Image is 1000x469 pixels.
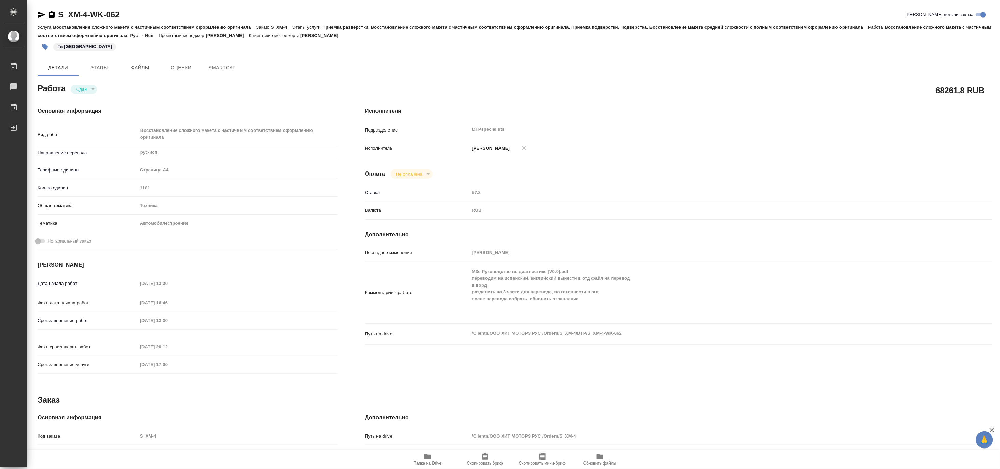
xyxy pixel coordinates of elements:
[38,131,138,138] p: Вид работ
[38,317,138,324] p: Срок завершения работ
[38,414,338,422] h4: Основная информация
[165,64,197,72] span: Оценки
[514,450,571,469] button: Скопировать мини-бриф
[391,169,433,179] div: Сдан
[469,328,940,339] textarea: /Clients/ООО ХИТ МОТОРЗ РУС /Orders/S_XM-4/DTP/S_XM-4-WK-062
[38,39,53,54] button: Добавить тэг
[38,433,138,440] p: Код заказа
[206,33,249,38] p: [PERSON_NAME]
[399,450,456,469] button: Папка на Drive
[138,316,197,326] input: Пустое поле
[38,167,138,174] p: Тарифные единицы
[583,461,616,466] span: Обновить файлы
[138,431,338,441] input: Пустое поле
[38,261,338,269] h4: [PERSON_NAME]
[271,25,292,30] p: S_XM-4
[74,86,89,92] button: Сдан
[38,25,53,30] p: Услуга
[38,202,138,209] p: Общая тематика
[138,218,338,229] div: Автомобилестроение
[323,25,868,30] p: Приемка разверстки, Восстановление сложного макета с частичным соответствием оформлению оригинала...
[53,43,117,49] span: в ворд
[292,25,323,30] p: Этапы услуги
[365,189,469,196] p: Ставка
[394,171,424,177] button: Не оплачена
[469,431,940,441] input: Пустое поле
[138,164,338,176] div: Страница А4
[365,414,992,422] h4: Дополнительно
[38,11,46,19] button: Скопировать ссылку для ЯМессенджера
[365,207,469,214] p: Валюта
[467,461,503,466] span: Скопировать бриф
[365,249,469,256] p: Последнее изменение
[469,205,940,216] div: RUB
[456,450,514,469] button: Скопировать бриф
[38,395,60,405] h2: Заказ
[976,431,993,449] button: 🙏
[365,289,469,296] p: Комментарий к работе
[469,449,940,459] input: Пустое поле
[38,280,138,287] p: Дата начала работ
[868,25,885,30] p: Работа
[71,85,97,94] div: Сдан
[300,33,343,38] p: [PERSON_NAME]
[138,360,197,370] input: Пустое поле
[365,107,992,115] h4: Исполнители
[138,183,338,193] input: Пустое поле
[138,298,197,308] input: Пустое поле
[38,344,138,350] p: Факт. срок заверш. работ
[365,331,469,337] p: Путь на drive
[138,342,197,352] input: Пустое поле
[58,10,120,19] a: S_XM-4-WK-062
[906,11,974,18] span: [PERSON_NAME] детали заказа
[249,33,301,38] p: Клиентские менеджеры
[206,64,238,72] span: SmartCat
[571,450,629,469] button: Обновить файлы
[57,43,112,50] p: #в [GEOGRAPHIC_DATA]
[365,127,469,134] p: Подразделение
[124,64,156,72] span: Файлы
[159,33,206,38] p: Проектный менеджер
[414,461,442,466] span: Папка на Drive
[138,200,338,211] div: Техника
[38,82,66,94] h2: Работа
[979,433,990,447] span: 🙏
[42,64,74,72] span: Детали
[47,11,56,19] button: Скопировать ссылку
[365,170,385,178] h4: Оплата
[936,84,985,96] h2: 68261.8 RUB
[138,449,338,459] input: Пустое поле
[365,145,469,152] p: Исполнитель
[365,231,992,239] h4: Дополнительно
[38,107,338,115] h4: Основная информация
[53,25,256,30] p: Восстановление сложного макета с частичным соответствием оформлению оригинала
[138,278,197,288] input: Пустое поле
[38,361,138,368] p: Срок завершения услуги
[365,433,469,440] p: Путь на drive
[38,184,138,191] p: Кол-во единиц
[469,248,940,258] input: Пустое поле
[83,64,115,72] span: Этапы
[38,150,138,156] p: Направление перевода
[47,238,91,245] span: Нотариальный заказ
[38,220,138,227] p: Тематика
[469,188,940,197] input: Пустое поле
[256,25,271,30] p: Заказ:
[469,145,510,152] p: [PERSON_NAME]
[38,300,138,306] p: Факт. дата начала работ
[469,266,940,318] textarea: М3е Руководство по диагностике [V0.0].pdf переводим на испанский, английский вынести в отд файл н...
[519,461,566,466] span: Скопировать мини-бриф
